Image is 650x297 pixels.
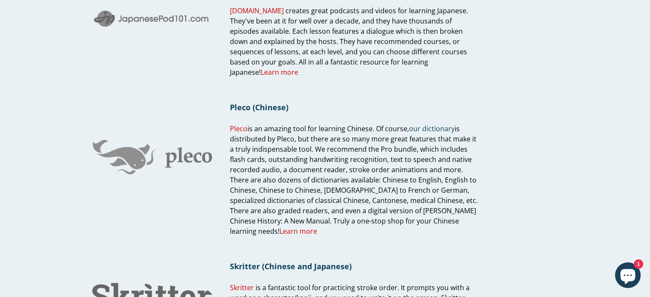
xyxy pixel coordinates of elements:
a: Pleco [230,124,247,134]
span: creates great podcasts and videos for learning Japanese. They've been at it for well over a decad... [230,6,468,77]
a: our dictionary [409,124,455,134]
h1: Pleco (Chinese) [230,102,478,112]
a: [DOMAIN_NAME] [230,6,284,16]
inbox-online-store-chat: Shopify online store chat [612,262,643,290]
span: is an amazing tool for learning Chinese. Of course, is distributed by Pleco, but there are so man... [230,124,478,236]
a: Learn more [279,226,317,236]
a: Skritter [230,283,254,293]
h1: Skritter (Chinese and Japanese) [230,261,478,271]
span: Learn more [261,68,298,77]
